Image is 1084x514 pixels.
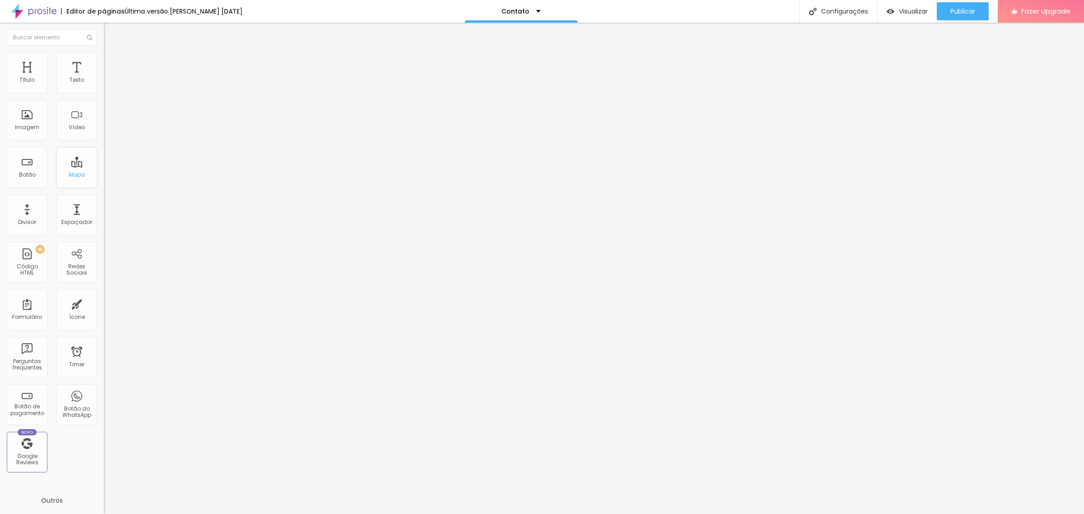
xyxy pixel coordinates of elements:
div: Editor de páginas [61,8,125,14]
div: Perguntas frequentes [9,358,45,371]
div: Imagem [15,124,39,131]
div: Mapa [69,172,85,178]
div: Vídeo [69,124,85,131]
div: Botão de pagamento [9,403,45,416]
div: Espaçador [61,219,92,225]
div: Timer [69,361,84,368]
div: Redes Sociais [59,263,94,276]
div: Botão do WhatsApp [59,406,94,419]
div: Código HTML [9,263,45,276]
input: Buscar elemento [7,29,97,46]
iframe: Editor [104,23,1084,514]
div: Google Reviews [9,453,45,466]
span: Publicar [950,8,975,15]
div: Divisor [18,219,36,225]
button: Visualizar [878,2,937,20]
div: Título [19,77,35,83]
div: Texto [70,77,84,83]
div: Última versão [PERSON_NAME] [DATE] [125,8,243,14]
span: Visualizar [899,8,928,15]
button: Publicar [937,2,989,20]
p: Contato [501,8,529,14]
img: Icone [809,8,817,15]
div: Botão [19,172,36,178]
img: view-1.svg [887,8,894,15]
img: Icone [87,35,92,40]
div: Ícone [69,314,85,320]
div: Novo [18,429,37,435]
div: Formulário [12,314,42,320]
span: Fazer Upgrade [1021,7,1070,15]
